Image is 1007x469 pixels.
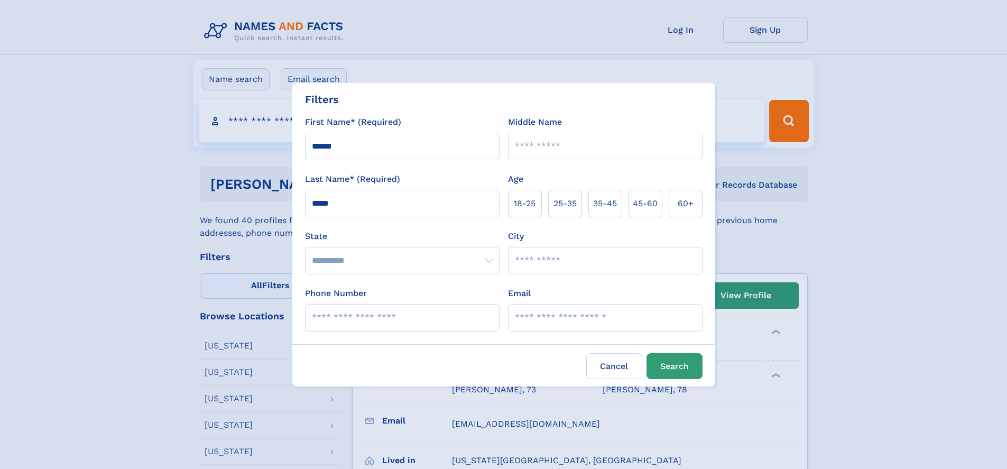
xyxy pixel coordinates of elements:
[508,230,524,243] label: City
[508,287,531,300] label: Email
[678,197,694,210] span: 60+
[305,116,401,128] label: First Name* (Required)
[593,197,617,210] span: 35‑45
[553,197,577,210] span: 25‑35
[586,353,642,379] label: Cancel
[305,230,500,243] label: State
[305,287,367,300] label: Phone Number
[633,197,658,210] span: 45‑60
[508,116,562,128] label: Middle Name
[305,91,339,107] div: Filters
[508,173,523,186] label: Age
[305,173,400,186] label: Last Name* (Required)
[646,353,703,379] button: Search
[514,197,535,210] span: 18‑25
